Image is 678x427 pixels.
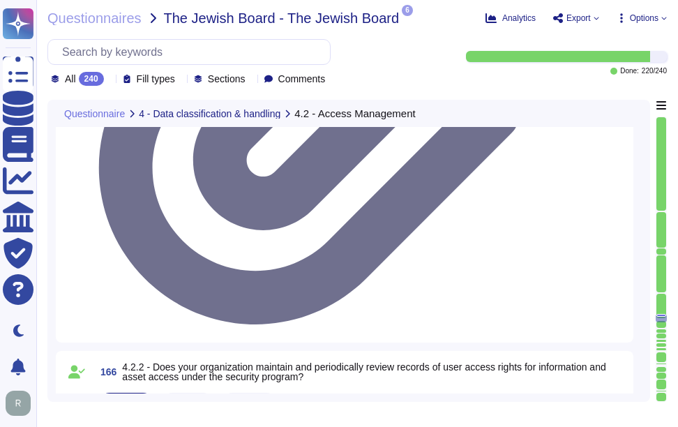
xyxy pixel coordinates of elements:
[95,367,116,377] span: 166
[3,388,40,419] button: user
[208,74,246,84] span: Sections
[630,14,658,22] span: Options
[65,74,76,84] span: All
[642,68,667,75] span: 220 / 240
[6,391,31,416] img: user
[566,14,591,22] span: Export
[164,11,400,25] span: The Jewish Board - The Jewish Board
[137,74,175,84] span: Fill types
[620,68,639,75] span: Done:
[64,109,125,119] span: Questionnaire
[485,13,536,24] button: Analytics
[79,72,104,86] div: 240
[55,40,330,64] input: Search by keywords
[47,11,142,25] span: Questionnaires
[278,74,326,84] span: Comments
[139,109,280,119] span: 4 - Data classification & handling
[502,14,536,22] span: Analytics
[294,108,415,119] span: 4.2 - Access Management
[122,361,605,382] span: 4.2.2 - Does your organization maintain and periodically review records of user access rights for...
[402,5,413,16] span: 6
